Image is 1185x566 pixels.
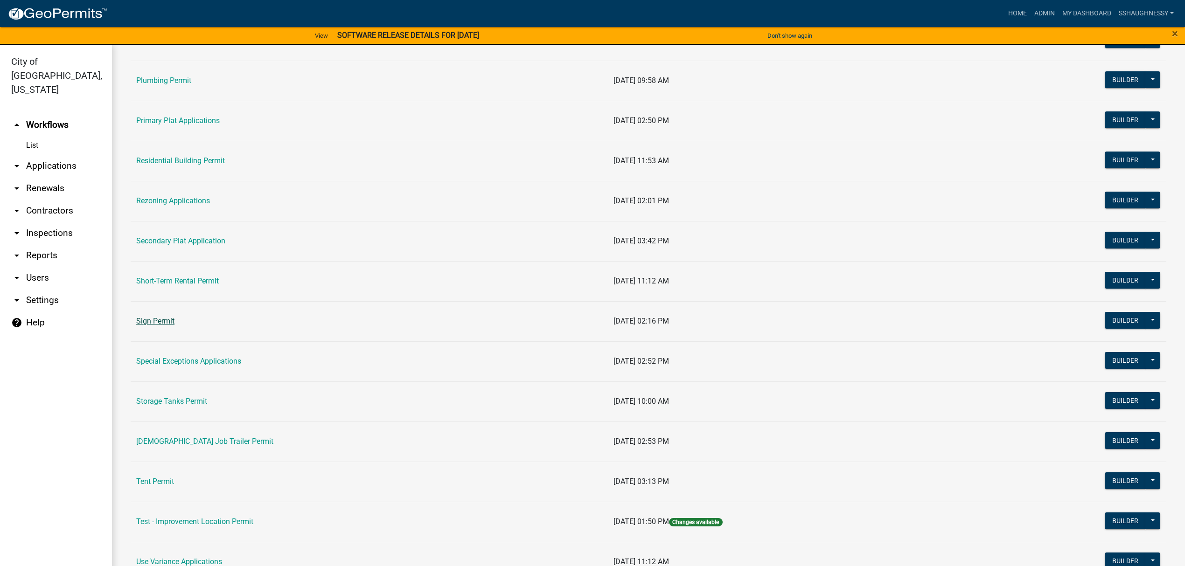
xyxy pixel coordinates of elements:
span: [DATE] 11:53 AM [613,156,669,165]
i: arrow_drop_down [11,160,22,172]
i: arrow_drop_down [11,205,22,216]
span: [DATE] 02:52 PM [613,357,669,366]
i: arrow_drop_down [11,250,22,261]
a: Residential Building Permit [136,156,225,165]
button: Builder [1105,392,1146,409]
a: Storage Tanks Permit [136,397,207,406]
a: Secondary Plat Application [136,236,225,245]
span: [DATE] 02:53 PM [613,437,669,446]
a: Home [1004,5,1031,22]
i: arrow_drop_down [11,272,22,283]
span: [DATE] 02:50 PM [613,116,669,125]
span: [DATE] 11:12 AM [613,557,669,566]
a: View [311,28,332,43]
button: Builder [1105,232,1146,248]
span: [DATE] 03:42 PM [613,236,669,245]
span: [DATE] 03:13 PM [613,477,669,486]
a: Admin [1031,5,1059,22]
a: sshaughnessy [1115,5,1178,22]
a: Use Variance Applications [136,557,222,566]
i: arrow_drop_down [11,183,22,194]
span: Changes available [669,518,722,526]
i: help [11,317,22,328]
button: Builder [1105,352,1146,369]
a: Special Exceptions Applications [136,357,241,366]
a: Test - Improvement Location Permit [136,517,253,526]
button: Builder [1105,512,1146,529]
button: Builder [1105,272,1146,289]
span: [DATE] 10:00 AM [613,397,669,406]
i: arrow_drop_down [11,228,22,239]
span: [DATE] 11:12 AM [613,276,669,285]
i: arrow_drop_down [11,295,22,306]
a: Primary Plat Applications [136,116,220,125]
button: Builder [1105,312,1146,329]
span: [DATE] 01:50 PM [613,517,669,526]
a: My Dashboard [1059,5,1115,22]
button: Builder [1105,432,1146,449]
strong: SOFTWARE RELEASE DETAILS FOR [DATE] [337,31,479,40]
span: [DATE] 02:16 PM [613,317,669,325]
button: Builder [1105,192,1146,208]
span: [DATE] 02:01 PM [613,196,669,205]
a: [DEMOGRAPHIC_DATA] Job Trailer Permit [136,437,273,446]
button: Builder [1105,472,1146,489]
a: Rezoning Applications [136,196,210,205]
a: Short-Term Rental Permit [136,276,219,285]
span: × [1172,27,1178,40]
button: Builder [1105,152,1146,168]
button: Builder [1105,111,1146,128]
button: Builder [1105,31,1146,48]
a: Plumbing Permit [136,76,191,85]
a: Tent Permit [136,477,174,486]
span: [DATE] 09:58 AM [613,76,669,85]
i: arrow_drop_up [11,119,22,131]
button: Close [1172,28,1178,39]
button: Don't show again [764,28,816,43]
button: Builder [1105,71,1146,88]
a: Sign Permit [136,317,174,325]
